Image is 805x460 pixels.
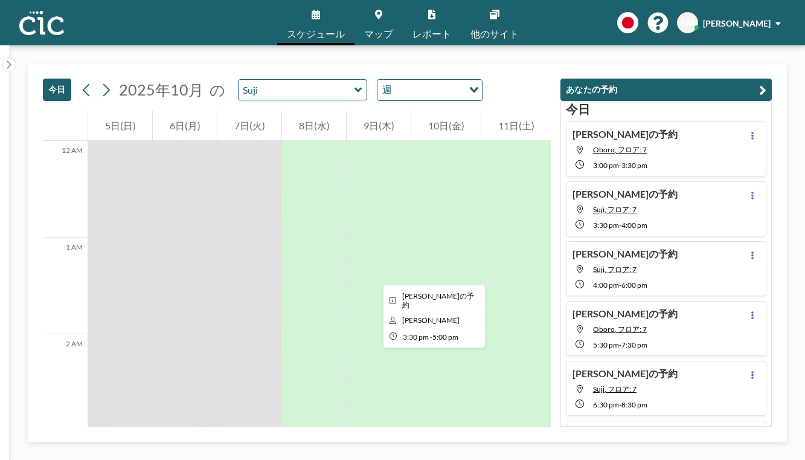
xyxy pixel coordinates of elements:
h4: [PERSON_NAME]の予約 [572,248,678,260]
div: 2 AM [43,334,88,431]
span: - [430,332,432,342]
h4: [PERSON_NAME]の予約 [572,308,678,320]
img: organization-logo [19,11,64,35]
span: 8:30 PM [621,400,647,409]
div: 5日(日) [88,111,152,141]
span: Oboro, フロア: 7 [593,325,647,334]
span: 4:00 PM [621,221,647,230]
div: 6日(月) [153,111,217,141]
span: - [619,340,621,349]
div: 8日(水) [282,111,346,141]
div: 12 AM [43,141,88,238]
span: Suji, フロア: 7 [593,384,637,394]
div: 7日(火) [217,111,281,141]
h3: 今日 [566,102,766,117]
h4: [PERSON_NAME]の予約 [572,188,678,200]
span: マップ [364,29,393,39]
span: 6:00 PM [621,280,647,290]
div: 10日(金) [411,111,481,141]
button: あなたの予約 [560,79,772,101]
span: 3:30 PM [403,332,429,342]
h4: [PERSON_NAME]の予約 [572,368,678,380]
div: 9日(木) [347,111,411,141]
span: 3:30 PM [593,221,619,230]
div: 1 AM [43,238,88,334]
span: AM [681,18,694,28]
span: スケジュール [287,29,345,39]
span: 週 [380,82,394,98]
span: 他のサイト [470,29,519,39]
button: 今日 [43,79,71,101]
span: [PERSON_NAME] [703,18,771,28]
span: Tomomi さんの予約 [402,291,474,309]
span: Suji, フロア: 7 [593,205,637,214]
span: - [619,400,621,409]
span: 2025年10月 [119,80,204,99]
span: Tomomi Harada [402,316,460,325]
span: の [210,80,225,99]
span: 4:00 PM [593,280,619,290]
input: Suji [239,80,354,100]
input: Search for option [396,82,462,98]
span: 7:30 PM [621,340,647,349]
span: - [619,221,621,230]
span: 6:30 PM [593,400,619,409]
span: レポート [412,29,451,39]
span: 5:30 PM [593,340,619,349]
div: 11日(土) [481,111,551,141]
span: 5:00 PM [432,332,458,342]
span: - [619,161,621,170]
h4: [PERSON_NAME]の予約 [572,128,678,140]
span: 3:30 PM [621,161,647,170]
div: Search for option [377,80,482,100]
span: Suji, フロア: 7 [593,265,637,274]
span: - [619,280,621,290]
span: Oboro, フロア: 7 [593,145,647,154]
span: 3:00 PM [593,161,619,170]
